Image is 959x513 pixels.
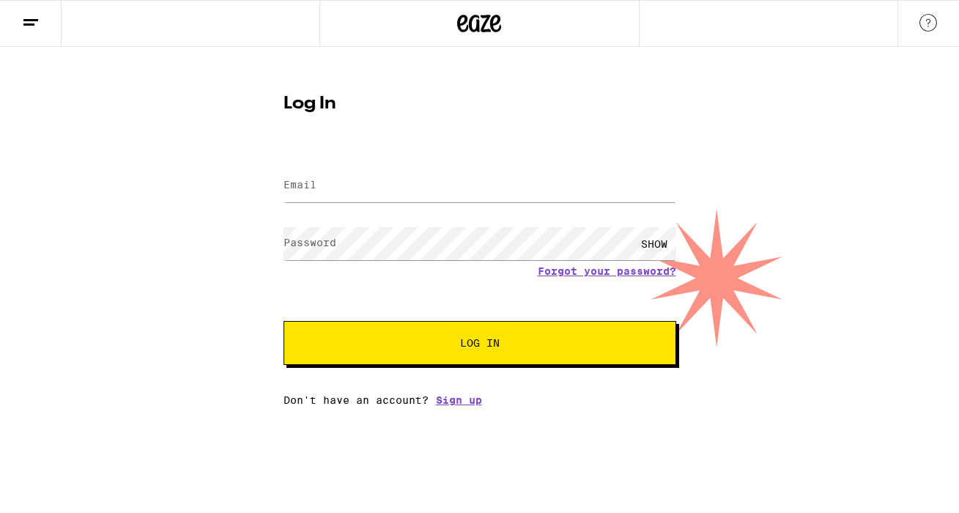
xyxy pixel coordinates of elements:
[284,237,336,248] label: Password
[284,321,676,365] button: Log In
[632,227,676,260] div: SHOW
[284,95,676,113] h1: Log In
[284,169,676,202] input: Email
[284,394,676,406] div: Don't have an account?
[460,338,500,348] span: Log In
[284,179,316,191] label: Email
[9,10,105,22] span: Hi. Need any help?
[436,394,482,406] a: Sign up
[538,265,676,277] a: Forgot your password?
